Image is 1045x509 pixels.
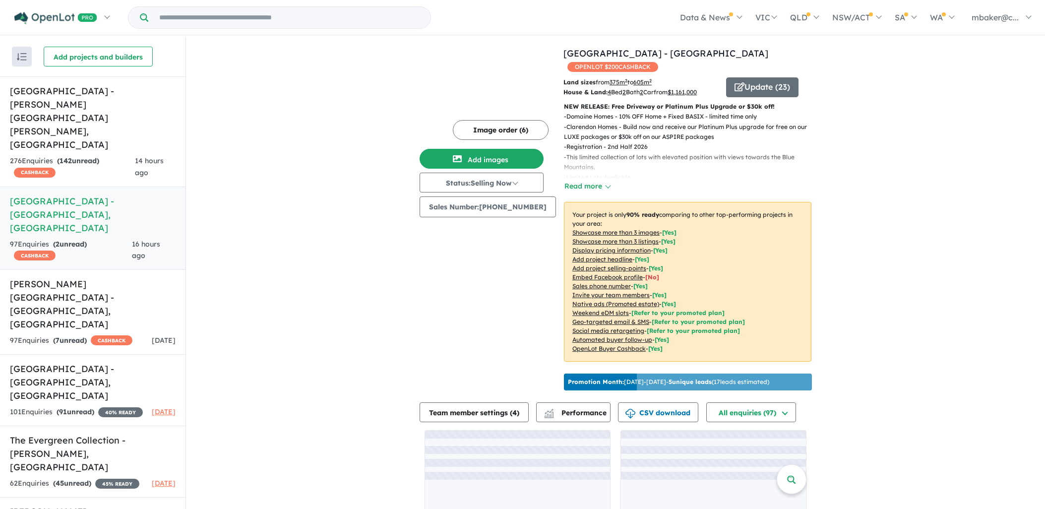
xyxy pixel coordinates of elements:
[645,273,659,281] span: [ No ]
[132,240,160,260] span: 16 hours ago
[608,88,611,96] u: 4
[10,478,139,490] div: 62 Enquir ies
[152,407,176,416] span: [DATE]
[563,87,719,97] p: Bed Bath Car from
[564,181,611,192] button: Read more
[572,300,659,308] u: Native ads (Promoted estate)
[626,211,659,218] b: 90 % ready
[572,336,652,343] u: Automated buyer follow-up
[564,173,819,183] p: - Limited Lots Available
[56,336,60,345] span: 7
[627,78,652,86] span: to
[563,48,768,59] a: [GEOGRAPHIC_DATA] - [GEOGRAPHIC_DATA]
[647,327,740,334] span: [Refer to your promoted plan]
[640,88,643,96] u: 2
[610,78,627,86] u: 375 m
[572,229,660,236] u: Showcase more than 3 images
[14,168,56,178] span: CASHBACK
[56,240,60,249] span: 2
[572,273,643,281] u: Embed Facebook profile
[57,407,94,416] strong: ( unread)
[564,152,819,173] p: - This limited collection of lots with elevated position with views towards the Blue Mountains.
[568,378,624,385] b: Promotion Month:
[572,264,646,272] u: Add project selling-points
[572,309,629,317] u: Weekend eDM slots
[53,240,87,249] strong: ( unread)
[98,407,143,417] span: 40 % READY
[420,402,529,422] button: Team member settings (4)
[546,408,607,417] span: Performance
[17,53,27,61] img: sort.svg
[652,318,745,325] span: [Refer to your promoted plan]
[150,7,429,28] input: Try estate name, suburb, builder or developer
[572,291,650,299] u: Invite your team members
[726,77,799,97] button: Update (23)
[453,120,549,140] button: Image order (6)
[625,409,635,419] img: download icon
[420,196,556,217] button: Sales Number:[PHONE_NUMBER]
[564,142,819,152] p: - Registration - 2nd Half 2026
[56,479,64,488] span: 45
[572,238,659,245] u: Showcase more than 3 listings
[669,378,712,385] b: 5 unique leads
[91,335,132,345] span: CASHBACK
[14,12,97,24] img: Openlot PRO Logo White
[10,84,176,151] h5: [GEOGRAPHIC_DATA] - [PERSON_NAME][GEOGRAPHIC_DATA][PERSON_NAME] , [GEOGRAPHIC_DATA]
[972,12,1019,22] span: mbaker@c...
[572,255,632,263] u: Add project headline
[661,238,676,245] span: [ Yes ]
[649,264,663,272] span: [ Yes ]
[633,282,648,290] span: [ Yes ]
[512,408,517,417] span: 4
[572,327,644,334] u: Social media retargeting
[635,255,649,263] span: [ Yes ]
[622,88,626,96] u: 2
[563,88,608,96] b: House & Land:
[564,102,811,112] p: NEW RELEASE: Free Driveway or Platinum Plus Upgrade or $30k off!
[10,239,132,262] div: 97 Enquir ies
[618,402,698,422] button: CSV download
[572,247,651,254] u: Display pricing information
[633,78,652,86] u: 605 m
[95,479,139,489] span: 45 % READY
[135,156,164,177] span: 14 hours ago
[668,88,697,96] u: $ 1,161,000
[53,479,91,488] strong: ( unread)
[564,112,819,122] p: - Domaine Homes - 10% OFF Home + Fixed BASIX - limited time only
[655,336,669,343] span: [Yes]
[10,406,143,418] div: 101 Enquir ies
[563,78,596,86] b: Land sizes
[544,412,554,418] img: bar-chart.svg
[53,336,87,345] strong: ( unread)
[60,156,72,165] span: 142
[10,362,176,402] h5: [GEOGRAPHIC_DATA] - [GEOGRAPHIC_DATA] , [GEOGRAPHIC_DATA]
[57,156,99,165] strong: ( unread)
[59,407,67,416] span: 91
[648,345,663,352] span: [Yes]
[662,229,676,236] span: [ Yes ]
[420,149,544,169] button: Add images
[564,202,811,362] p: Your project is only comparing to other top-performing projects in your area: - - - - - - - - - -...
[662,300,676,308] span: [Yes]
[545,409,553,414] img: line-chart.svg
[14,251,56,260] span: CASHBACK
[564,122,819,142] p: - Clarendon Homes - Build now and receive our Platinum Plus upgrade for free on our LUXE packages...
[152,336,176,345] span: [DATE]
[536,402,611,422] button: Performance
[631,309,725,317] span: [Refer to your promoted plan]
[563,77,719,87] p: from
[10,155,135,179] div: 276 Enquir ies
[572,282,631,290] u: Sales phone number
[706,402,796,422] button: All enquiries (97)
[572,318,649,325] u: Geo-targeted email & SMS
[572,345,646,352] u: OpenLot Buyer Cashback
[649,78,652,83] sup: 2
[420,173,544,192] button: Status:Selling Now
[10,335,132,347] div: 97 Enquir ies
[10,277,176,331] h5: [PERSON_NAME][GEOGRAPHIC_DATA] - [GEOGRAPHIC_DATA] , [GEOGRAPHIC_DATA]
[653,247,668,254] span: [ Yes ]
[567,62,658,72] span: OPENLOT $ 200 CASHBACK
[625,78,627,83] sup: 2
[568,378,769,386] p: [DATE] - [DATE] - ( 17 leads estimated)
[10,434,176,474] h5: The Evergreen Collection - [PERSON_NAME] , [GEOGRAPHIC_DATA]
